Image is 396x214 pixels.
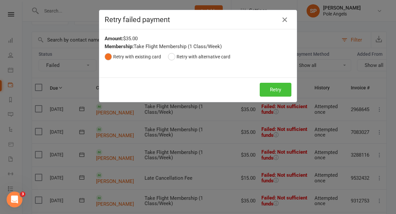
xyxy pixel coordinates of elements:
button: Retry with alternative card [168,50,230,63]
iframe: Intercom live chat [7,192,22,207]
button: Retry [260,83,291,97]
strong: Amount: [105,36,123,42]
strong: Membership: [105,44,134,49]
div: Take Flight Membership (1 Class/Week) [105,43,291,50]
h4: Retry failed payment [105,15,291,24]
div: $35.00 [105,35,291,43]
button: Retry with existing card [105,50,161,63]
span: 3 [20,192,25,197]
button: Close [280,15,290,25]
